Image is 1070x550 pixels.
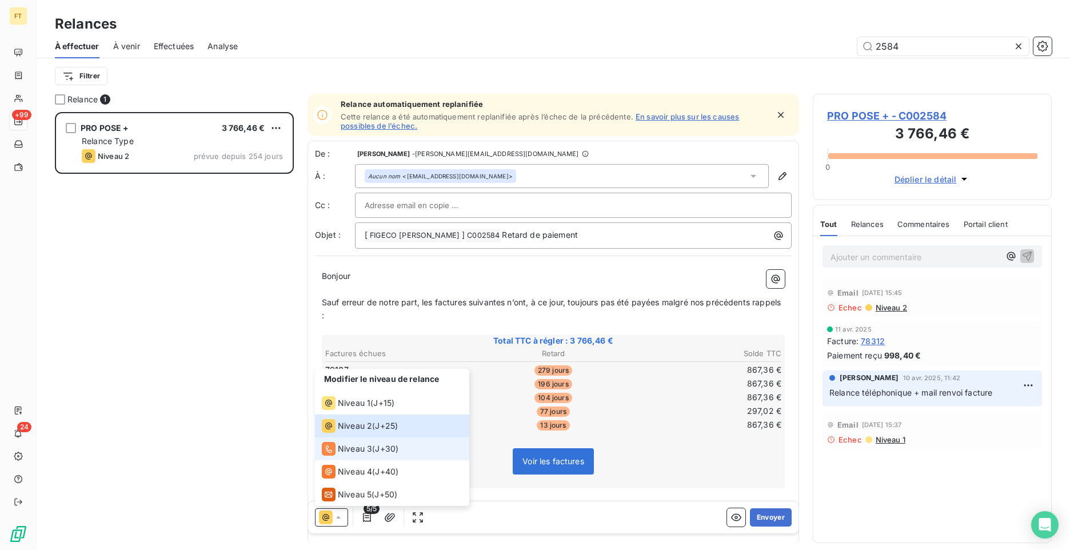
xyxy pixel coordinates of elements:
[373,397,394,409] span: J+15 )
[839,435,862,444] span: Echec
[375,443,398,455] span: J+30 )
[862,421,902,428] span: [DATE] 15:37
[81,123,129,133] span: PRO POSE +
[827,349,882,361] span: Paiement reçu
[875,435,905,444] span: Niveau 1
[534,379,572,389] span: 196 jours
[630,405,782,417] td: 297,02 €
[341,99,768,109] span: Relance automatiquement replanifiée
[827,108,1037,123] span: PRO POSE + - C002584
[315,148,355,160] span: De :
[322,442,398,456] div: (
[375,420,398,432] span: J+25 )
[338,443,372,455] span: Niveau 3
[537,420,569,431] span: 13 jours
[113,41,140,52] span: À venir
[9,525,27,543] img: Logo LeanPay
[341,112,739,130] a: En savoir plus sur les causes possibles de l’échec.
[357,150,410,157] span: [PERSON_NAME]
[55,14,117,34] h3: Relances
[534,365,572,376] span: 279 jours
[839,303,862,312] span: Echec
[837,420,859,429] span: Email
[368,172,400,180] em: Aucun nom
[365,230,368,240] span: [
[829,388,992,397] span: Relance téléphonique + mail renvoi facture
[462,230,465,240] span: ]
[322,419,398,433] div: (
[630,419,782,431] td: 867,36 €
[338,489,372,500] span: Niveau 5
[750,508,792,527] button: Envoyer
[322,297,783,320] span: Sauf erreur de notre part, les factures suivantes n’ont, à ce jour, toujours pas été payées malgr...
[537,406,570,417] span: 77 jours
[207,41,238,52] span: Analyse
[368,172,513,180] div: <[EMAIL_ADDRESS][DOMAIN_NAME]>
[364,504,380,514] span: 5/5
[630,377,782,390] td: 867,36 €
[194,152,283,161] span: prévue depuis 254 jours
[322,465,398,479] div: (
[338,420,372,432] span: Niveau 2
[100,94,110,105] span: 1
[502,230,578,240] span: Retard de paiement
[315,170,355,182] label: À :
[322,488,397,501] div: (
[365,197,488,214] input: Adresse email en copie ...
[412,150,578,157] span: - [PERSON_NAME][EMAIL_ADDRESS][DOMAIN_NAME]
[825,162,830,172] span: 0
[630,391,782,404] td: 867,36 €
[857,37,1029,55] input: Rechercher
[315,230,341,240] span: Objet :
[67,94,98,105] span: Relance
[98,152,129,161] span: Niveau 2
[324,374,439,384] span: Modifier le niveau de relance
[895,173,957,185] span: Déplier le détail
[827,335,859,347] span: Facture :
[884,349,921,361] span: 998,40 €
[338,466,372,477] span: Niveau 4
[861,335,885,347] span: 78312
[875,303,907,312] span: Niveau 2
[1031,511,1059,539] div: Open Intercom Messenger
[9,7,27,25] div: FT
[17,422,31,432] span: 24
[840,373,899,383] span: [PERSON_NAME]
[368,229,461,242] span: FIGECO [PERSON_NAME]
[522,456,584,466] span: Voir les factures
[322,271,350,281] span: Bonjour
[222,123,265,133] span: 3 766,46 €
[12,110,31,120] span: +99
[465,229,501,242] span: C002584
[964,220,1008,229] span: Portail client
[55,112,294,550] div: grid
[341,112,633,121] span: Cette relance a été automatiquement replanifiée après l’échec de la précédente.
[903,374,960,381] span: 10 avr. 2025, 11:42
[325,348,476,360] th: Factures échues
[324,335,783,346] span: Total TTC à régler : 3 766,46 €
[862,289,903,296] span: [DATE] 15:45
[835,326,872,333] span: 11 avr. 2025
[891,173,974,186] button: Déplier le détail
[630,348,782,360] th: Solde TTC
[338,397,370,409] span: Niveau 1
[315,200,355,211] label: Cc :
[325,364,349,376] span: 79107
[375,466,398,477] span: J+40 )
[630,364,782,376] td: 867,36 €
[322,396,394,410] div: (
[534,393,572,403] span: 104 jours
[374,489,397,500] span: J+50 )
[827,123,1037,146] h3: 3 766,46 €
[851,220,884,229] span: Relances
[820,220,837,229] span: Tout
[837,288,859,297] span: Email
[55,41,99,52] span: À effectuer
[154,41,194,52] span: Effectuées
[897,220,950,229] span: Commentaires
[477,348,629,360] th: Retard
[55,67,107,85] button: Filtrer
[82,136,134,146] span: Relance Type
